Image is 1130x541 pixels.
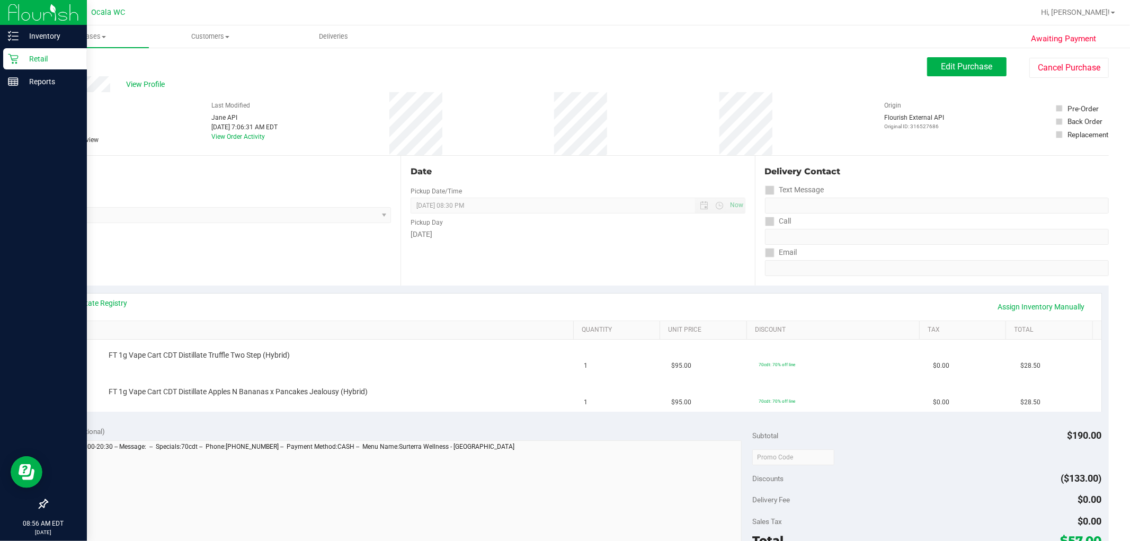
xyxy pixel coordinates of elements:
span: $28.50 [1020,361,1040,371]
span: $0.00 [1078,516,1102,527]
label: Origin [884,101,901,110]
p: [DATE] [5,528,82,536]
span: $0.00 [1078,494,1102,505]
a: Customers [149,25,272,48]
div: Jane API [211,113,278,122]
span: $95.00 [671,397,691,407]
label: Email [765,245,797,260]
button: Cancel Purchase [1029,58,1109,78]
a: SKU [63,326,570,334]
span: 70cdt: 70% off line [759,398,795,404]
div: Pre-Order [1067,103,1099,114]
p: Reports [19,75,82,88]
a: View State Registry [64,298,128,308]
inline-svg: Reports [8,76,19,87]
span: Customers [149,32,272,41]
span: $0.00 [933,361,949,371]
span: Awaiting Payment [1031,33,1096,45]
span: Purchases [25,32,149,41]
label: Text Message [765,182,824,198]
inline-svg: Retail [8,54,19,64]
iframe: Resource center [11,456,42,488]
a: Discount [755,326,915,334]
p: 08:56 AM EDT [5,519,82,528]
span: $0.00 [933,397,949,407]
span: Edit Purchase [941,61,993,72]
div: Back Order [1067,116,1102,127]
span: 1 [584,361,588,371]
button: Edit Purchase [927,57,1007,76]
label: Last Modified [211,101,250,110]
span: $190.00 [1067,430,1102,441]
a: Tax [928,326,1002,334]
input: Format: (999) 999-9999 [765,229,1109,245]
a: Total [1015,326,1089,334]
a: View Order Activity [211,133,265,140]
span: Subtotal [752,431,778,440]
p: Original ID: 316527686 [884,122,944,130]
input: Promo Code [752,449,834,465]
span: View Profile [126,79,168,90]
a: Purchases [25,25,149,48]
a: Deliveries [272,25,395,48]
div: Date [411,165,745,178]
span: Sales Tax [752,517,782,526]
div: Location [47,165,391,178]
div: [DATE] 7:06:31 AM EDT [211,122,278,132]
span: FT 1g Vape Cart CDT Distillate Apples N Bananas x Pancakes Jealousy (Hybrid) [109,387,368,397]
span: FT 1g Vape Cart CDT Distillate Truffle Two Step (Hybrid) [109,350,290,360]
div: Flourish External API [884,113,944,130]
div: Delivery Contact [765,165,1109,178]
span: Deliveries [305,32,362,41]
p: Inventory [19,30,82,42]
span: ($133.00) [1061,473,1102,484]
input: Format: (999) 999-9999 [765,198,1109,214]
inline-svg: Inventory [8,31,19,41]
a: Quantity [582,326,656,334]
div: [DATE] [411,229,745,240]
span: 70cdt: 70% off line [759,362,795,367]
a: Assign Inventory Manually [991,298,1092,316]
span: Discounts [752,469,784,488]
span: $28.50 [1020,397,1040,407]
a: Unit Price [669,326,743,334]
p: Retail [19,52,82,65]
span: Delivery Fee [752,495,790,504]
span: Hi, [PERSON_NAME]! [1041,8,1110,16]
span: 1 [584,397,588,407]
div: Replacement [1067,129,1108,140]
span: Ocala WC [91,8,125,17]
label: Pickup Date/Time [411,187,462,196]
label: Call [765,214,791,229]
label: Pickup Day [411,218,443,227]
span: $95.00 [671,361,691,371]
